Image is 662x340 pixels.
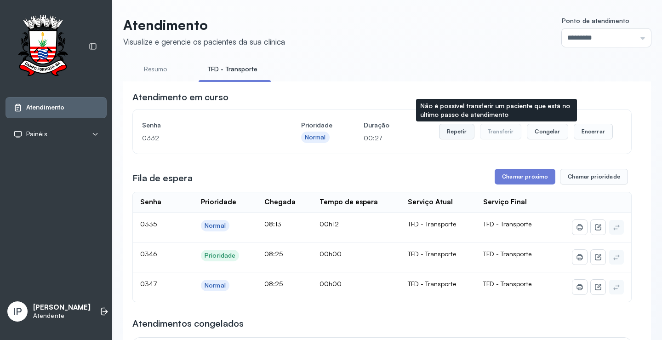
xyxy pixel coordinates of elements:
[483,280,531,288] span: TFD - Transporte
[26,104,64,111] span: Atendimento
[140,250,157,258] span: 0346
[320,198,378,207] div: Tempo de espera
[33,303,91,312] p: [PERSON_NAME]
[205,222,226,230] div: Normal
[264,198,296,207] div: Chegada
[408,198,453,207] div: Serviço Atual
[495,169,555,184] button: Chamar próximo
[123,37,285,46] div: Visualize e gerencie os pacientes da sua clínica
[123,62,188,77] a: Resumo
[364,119,389,132] h4: Duração
[439,124,474,139] button: Repetir
[483,220,531,228] span: TFD - Transporte
[33,312,91,320] p: Atendente
[10,15,76,79] img: Logotipo do estabelecimento
[527,124,568,139] button: Congelar
[574,124,613,139] button: Encerrar
[142,132,270,144] p: 0332
[142,119,270,132] h4: Senha
[132,317,244,330] h3: Atendimentos congelados
[320,220,339,228] span: 00h12
[364,132,389,144] p: 00:27
[560,169,628,184] button: Chamar prioridade
[562,17,629,24] span: Ponto de atendimento
[140,220,157,228] span: 0335
[408,220,469,228] div: TFD - Transporte
[13,103,99,112] a: Atendimento
[320,250,342,258] span: 00h00
[305,133,326,141] div: Normal
[320,280,342,288] span: 00h00
[264,250,283,258] span: 08:25
[140,198,161,207] div: Senha
[132,172,193,184] h3: Fila de espera
[199,62,267,77] a: TFD - Transporte
[132,91,228,104] h3: Atendimento em curso
[123,17,285,33] p: Atendimento
[26,130,47,138] span: Painéis
[264,280,283,288] span: 08:25
[205,282,226,289] div: Normal
[205,252,235,259] div: Prioridade
[201,198,236,207] div: Prioridade
[264,220,281,228] span: 08:13
[480,124,522,139] button: Transferir
[301,119,332,132] h4: Prioridade
[408,280,469,288] div: TFD - Transporte
[483,198,527,207] div: Serviço Final
[483,250,531,258] span: TFD - Transporte
[140,280,157,288] span: 0347
[408,250,469,258] div: TFD - Transporte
